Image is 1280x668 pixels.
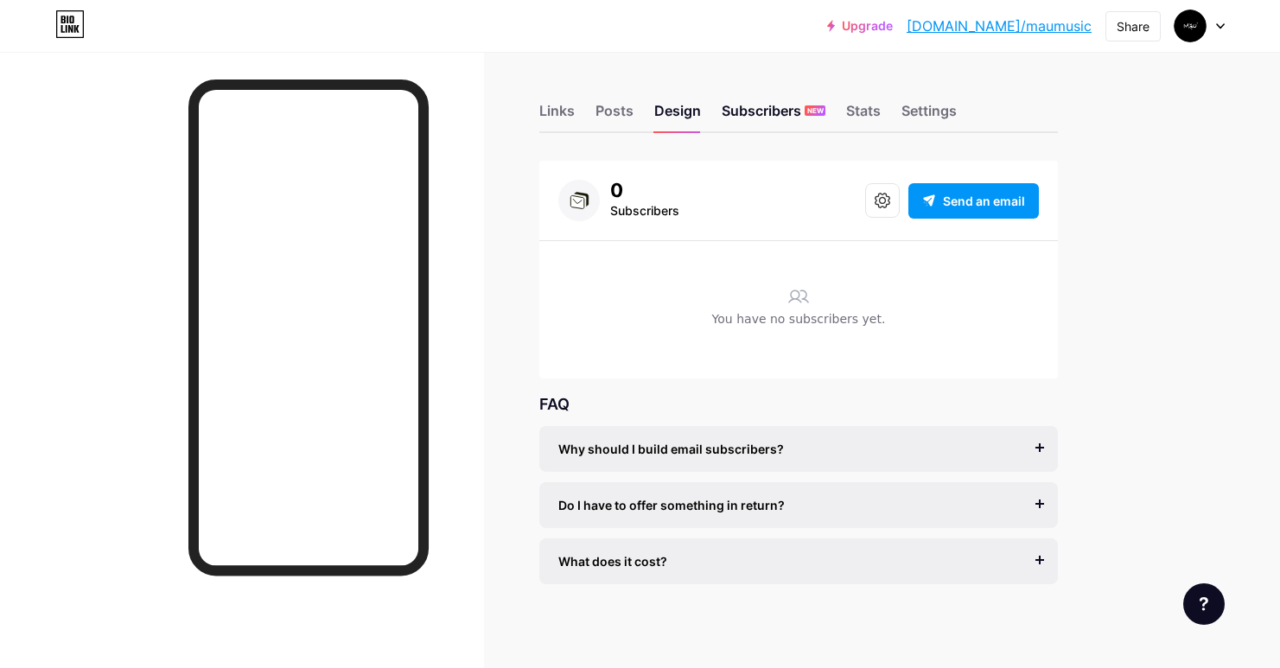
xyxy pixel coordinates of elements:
[558,552,667,570] span: What does it cost?
[539,392,1058,416] div: FAQ
[827,19,893,33] a: Upgrade
[539,100,575,131] div: Links
[943,192,1025,210] span: Send an email
[846,100,881,131] div: Stats
[595,100,634,131] div: Posts
[901,100,957,131] div: Settings
[1174,10,1207,42] img: Mau
[722,100,825,131] div: Subscribers
[807,105,824,116] span: NEW
[907,16,1092,36] a: [DOMAIN_NAME]/maumusic
[1117,17,1149,35] div: Share
[558,496,785,514] span: Do I have to offer something in return?
[610,200,679,221] div: Subscribers
[610,180,679,200] div: 0
[558,310,1039,337] div: You have no subscribers yet.
[558,440,784,458] span: Why should I build email subscribers?
[654,100,701,131] div: Design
